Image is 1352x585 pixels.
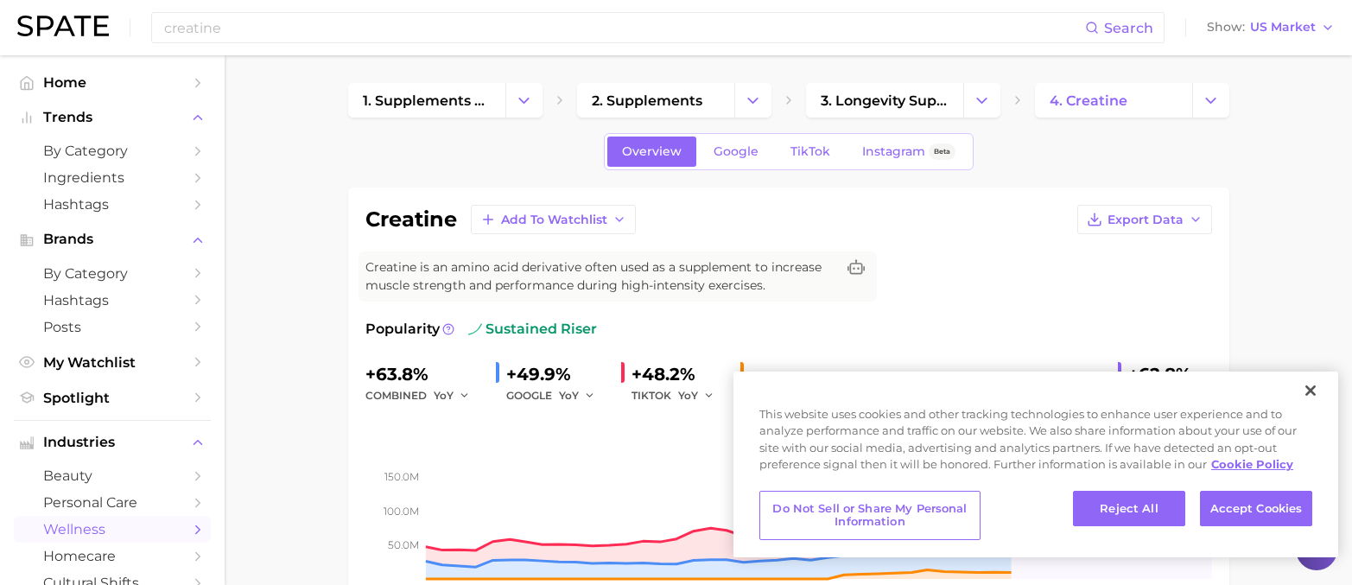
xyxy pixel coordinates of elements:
[847,137,970,167] a: InstagramBeta
[733,372,1338,557] div: Cookie banner
[607,137,696,167] a: Overview
[632,360,727,388] div: +48.2%
[17,16,109,36] img: SPATE
[14,287,211,314] a: Hashtags
[1128,360,1212,388] div: +62.8%
[1250,22,1316,32] span: US Market
[1104,20,1153,36] span: Search
[821,92,949,109] span: 3. longevity supplements
[43,521,181,537] span: wellness
[14,164,211,191] a: Ingredients
[963,83,1000,118] button: Change Category
[501,213,607,227] span: Add to Watchlist
[862,144,925,159] span: Instagram
[1050,92,1127,109] span: 4. creatine
[43,110,181,125] span: Trends
[559,388,579,403] span: YoY
[505,83,543,118] button: Change Category
[1035,83,1192,118] a: 4. creatine
[733,406,1338,482] div: This website uses cookies and other tracking technologies to enhance user experience and to analy...
[43,390,181,406] span: Spotlight
[43,143,181,159] span: by Category
[43,292,181,308] span: Hashtags
[1200,491,1312,527] button: Accept Cookies
[14,516,211,543] a: wellness
[365,319,440,340] span: Popularity
[14,105,211,130] button: Trends
[468,319,597,340] span: sustained riser
[14,69,211,96] a: Home
[734,83,771,118] button: Change Category
[365,258,835,295] span: Creatine is an amino acid derivative often used as a supplement to increase muscle strength and p...
[14,260,211,287] a: by Category
[468,322,482,336] img: sustained riser
[14,226,211,252] button: Brands
[1108,213,1184,227] span: Export Data
[1077,205,1212,234] button: Export Data
[592,92,702,109] span: 2. supplements
[43,548,181,564] span: homecare
[43,265,181,282] span: by Category
[751,360,872,388] div: -
[43,74,181,91] span: Home
[559,385,596,406] button: YoY
[14,543,211,569] a: homecare
[1211,457,1293,471] a: More information about your privacy, opens in a new tab
[348,83,505,118] a: 1. supplements & ingestibles
[43,232,181,247] span: Brands
[622,144,682,159] span: Overview
[699,137,773,167] a: Google
[1073,491,1185,527] button: Reject All
[506,385,607,406] div: GOOGLE
[434,385,471,406] button: YoY
[714,144,759,159] span: Google
[806,83,963,118] a: 3. longevity supplements
[365,360,482,388] div: +63.8%
[934,144,950,159] span: Beta
[43,435,181,450] span: Industries
[14,489,211,516] a: personal care
[363,92,491,109] span: 1. supplements & ingestibles
[506,360,607,388] div: +49.9%
[14,314,211,340] a: Posts
[14,137,211,164] a: by Category
[790,144,830,159] span: TikTok
[365,385,482,406] div: combined
[733,372,1338,557] div: Privacy
[43,354,181,371] span: My Watchlist
[43,467,181,484] span: beauty
[471,205,636,234] button: Add to Watchlist
[1192,83,1229,118] button: Change Category
[678,385,715,406] button: YoY
[776,137,845,167] a: TikTok
[1203,16,1339,39] button: ShowUS Market
[43,196,181,213] span: Hashtags
[632,385,727,406] div: TIKTOK
[43,494,181,511] span: personal care
[14,349,211,376] a: My Watchlist
[14,385,211,411] a: Spotlight
[162,13,1085,42] input: Search here for a brand, industry, or ingredient
[365,209,457,230] h1: creatine
[14,429,211,455] button: Industries
[577,83,734,118] a: 2. supplements
[14,462,211,489] a: beauty
[43,169,181,186] span: Ingredients
[43,319,181,335] span: Posts
[678,388,698,403] span: YoY
[1292,372,1330,410] button: Close
[14,191,211,218] a: Hashtags
[1207,22,1245,32] span: Show
[759,491,981,540] button: Do Not Sell or Share My Personal Information, Opens the preference center dialog
[434,388,454,403] span: YoY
